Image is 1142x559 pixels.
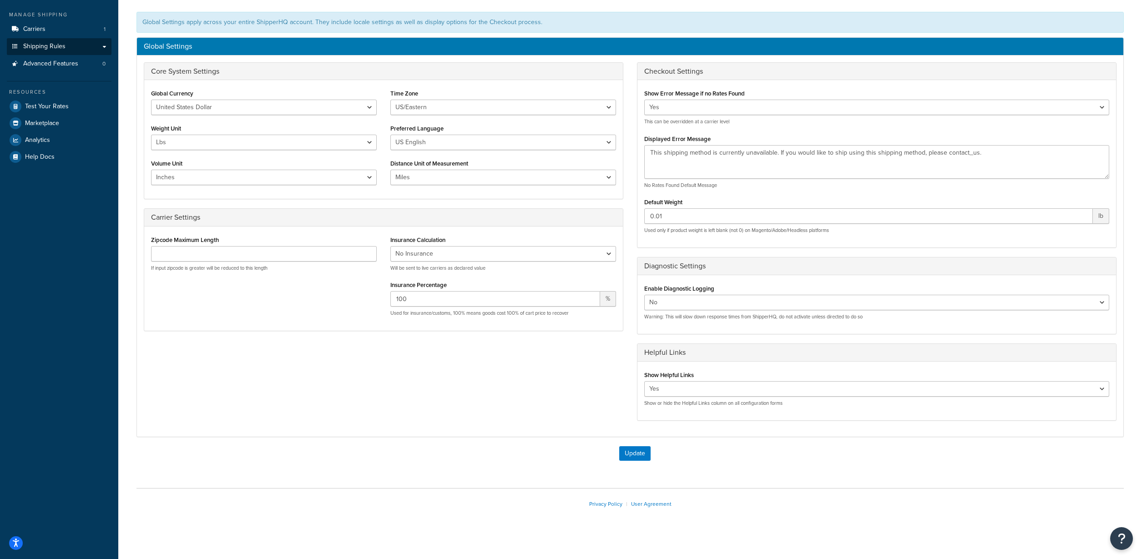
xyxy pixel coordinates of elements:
[644,227,1109,234] p: Used only if product weight is left blank (not 0) on Magento/Adobe/Headless platforms
[7,21,111,38] li: Carriers
[644,182,1109,189] p: No Rates Found Default Message
[390,90,418,97] label: Time Zone
[7,21,111,38] a: Carriers 1
[136,12,1124,33] div: Global Settings apply across your entire ShipperHQ account. They include locale settings as well ...
[25,103,69,111] span: Test Your Rates
[7,38,111,55] a: Shipping Rules
[104,25,106,33] span: 1
[151,237,219,243] label: Zipcode Maximum Length
[390,160,468,167] label: Distance Unit of Measurement
[7,55,111,72] a: Advanced Features 0
[390,237,445,243] label: Insurance Calculation
[644,145,1109,179] textarea: This shipping method is currently unavailable. If you would like to ship using this shipping meth...
[644,400,1109,407] p: Show or hide the Helpful Links column on all configuration forms
[644,372,694,378] label: Show Helpful Links
[644,136,711,142] label: Displayed Error Message
[7,98,111,115] a: Test Your Rates
[644,262,1109,270] h3: Diagnostic Settings
[644,118,1109,125] p: This can be overridden at a carrier level
[23,43,66,50] span: Shipping Rules
[644,285,714,292] label: Enable Diagnostic Logging
[151,90,193,97] label: Global Currency
[7,11,111,19] div: Manage Shipping
[390,310,616,317] p: Used for insurance/customs, 100% means goods cost 100% of cart price to recover
[25,120,59,127] span: Marketplace
[7,115,111,131] a: Marketplace
[390,125,444,132] label: Preferred Language
[25,153,55,161] span: Help Docs
[151,160,182,167] label: Volume Unit
[390,282,447,288] label: Insurance Percentage
[7,55,111,72] li: Advanced Features
[23,60,78,68] span: Advanced Features
[7,88,111,96] div: Resources
[102,60,106,68] span: 0
[1093,208,1109,224] span: lb
[626,500,627,508] span: |
[151,125,181,132] label: Weight Unit
[144,42,1117,50] h3: Global Settings
[644,313,1109,320] p: Warning: This will slow down response times from ShipperHQ, do not activate unless directed to do so
[644,67,1109,76] h3: Checkout Settings
[644,199,682,206] label: Default Weight
[600,291,616,307] span: %
[1110,527,1133,550] button: Open Resource Center
[631,500,672,508] a: User Agreement
[151,213,616,222] h3: Carrier Settings
[25,136,50,144] span: Analytics
[390,265,616,272] p: Will be sent to live carriers as declared value
[151,67,616,76] h3: Core System Settings
[589,500,622,508] a: Privacy Policy
[23,25,45,33] span: Carriers
[151,265,377,272] p: If input zipcode is greater will be reduced to this length
[7,132,111,148] a: Analytics
[644,348,1109,357] h3: Helpful Links
[619,446,651,461] button: Update
[7,149,111,165] a: Help Docs
[644,90,745,97] label: Show Error Message if no Rates Found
